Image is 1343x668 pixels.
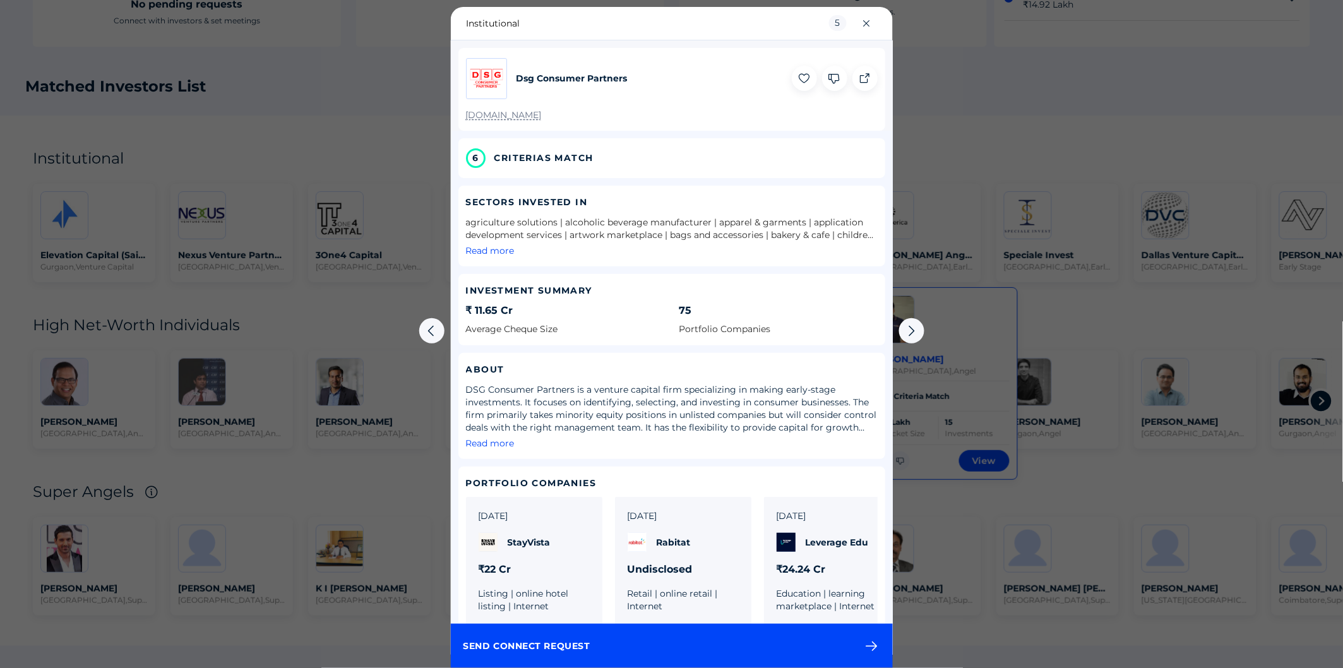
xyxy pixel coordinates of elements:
[679,304,692,317] span: 75
[467,18,520,29] span: Institutional
[466,363,504,376] span: ABOUT
[466,216,878,241] span: agriculture solutions | alcoholic beverage manufacturer | apparel & garments | application develo...
[463,635,590,657] span: send connect request
[679,323,771,335] span: Portfolio Companies
[479,588,569,612] span: Listing | online hotel listing | Internet
[479,510,508,523] span: [DATE]
[494,152,594,164] span: CRITERIAS MATCH
[466,245,515,256] div: Read more
[829,15,847,30] div: 5
[777,562,826,577] span: ₹24.24 Cr
[466,383,878,434] div: DSG Consumer Partners is a venture capital firm specializing in making early-stage investments. I...
[628,510,657,523] span: [DATE]
[466,148,486,168] span: 6
[777,588,875,612] span: Education | learning marketplace | Internet
[479,533,498,552] img: Company logo
[466,438,515,449] div: Read more
[466,196,588,208] span: SECTORS INVESTED IN
[466,477,597,489] span: PORTFOLIO COMPANIES
[479,562,511,577] span: ₹22 Cr
[516,73,628,84] span: Dsg Consumer Partners
[466,304,513,317] span: ₹ 11.65 Cr
[777,533,796,552] img: Company logo
[466,284,592,297] span: INVESTMENT SUMMARY
[508,536,551,549] span: StayVista
[628,533,647,552] img: Company logo
[628,562,693,577] span: Undisclosed
[466,323,558,335] span: Average Cheque Size
[451,624,893,668] button: send connect request
[657,536,691,549] span: Rabitat
[628,588,718,612] span: Retail | online retail | Internet
[777,510,806,523] span: [DATE]
[466,109,542,121] a: [DOMAIN_NAME]
[806,536,869,549] span: Leverage Edu
[467,59,506,98] img: Company Logo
